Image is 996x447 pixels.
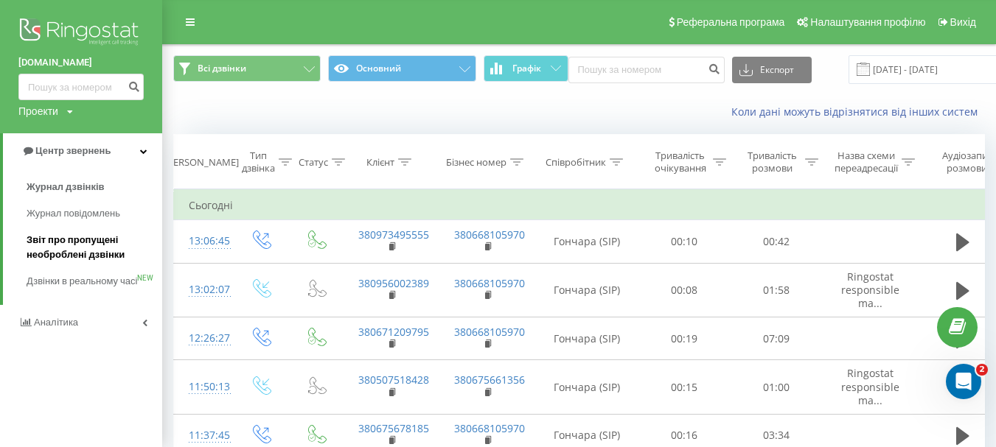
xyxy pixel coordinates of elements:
[454,228,525,242] a: 380668105970
[18,104,58,119] div: Проекти
[535,263,638,317] td: Гончара (SIP)
[731,263,823,317] td: 01:58
[27,233,155,262] span: Звіт про пропущені необроблені дзвінки
[731,105,985,119] a: Коли дані можуть відрізнятися вiд інших систем
[638,360,731,415] td: 00:15
[841,270,899,310] span: Ringostat responsible ma...
[242,149,275,175] div: Тип дзвінка
[173,55,321,82] button: Всі дзвінки
[27,200,162,227] a: Журнал повідомлень
[366,156,394,169] div: Клієнт
[164,156,239,169] div: [PERSON_NAME]
[454,373,525,387] a: 380675661356
[358,421,429,435] a: 380675678185
[358,276,429,290] a: 380956002389
[810,16,925,28] span: Налаштування профілю
[446,156,506,169] div: Бізнес номер
[18,15,144,52] img: Ringostat logo
[651,149,709,175] div: Тривалість очікування
[358,325,429,339] a: 380671209795
[484,55,568,82] button: Графік
[454,325,525,339] a: 380668105970
[732,57,812,83] button: Експорт
[358,228,429,242] a: 380973495555
[731,317,823,360] td: 07:09
[27,180,105,194] span: Журнал дзвінків
[835,149,898,175] div: Назва схеми переадресації
[18,55,144,70] a: [DOMAIN_NAME]
[358,373,429,387] a: 380507518428
[731,220,823,263] td: 00:42
[189,275,218,304] div: 13:02:07
[743,149,801,175] div: Тривалість розмови
[328,55,476,82] button: Основний
[946,364,981,399] iframe: Intercom live chat
[535,220,638,263] td: Гончара (SIP)
[638,317,731,360] td: 00:19
[35,145,111,156] span: Центр звернень
[638,263,731,317] td: 00:08
[841,366,899,406] span: Ringostat responsible ma...
[731,360,823,415] td: 01:00
[189,324,218,353] div: 12:26:27
[950,16,976,28] span: Вихід
[512,63,541,74] span: Графік
[299,156,328,169] div: Статус
[27,268,162,295] a: Дзвінки в реальному часіNEW
[27,206,120,221] span: Журнал повідомлень
[677,16,785,28] span: Реферальна програма
[189,227,218,256] div: 13:06:45
[27,274,137,289] span: Дзвінки в реальному часі
[198,63,246,74] span: Всі дзвінки
[34,317,78,328] span: Аналiтика
[27,174,162,200] a: Журнал дзвінків
[18,74,144,100] input: Пошук за номером
[976,364,988,376] span: 2
[638,220,731,263] td: 00:10
[546,156,606,169] div: Співробітник
[189,373,218,401] div: 11:50:13
[454,276,525,290] a: 380668105970
[535,360,638,415] td: Гончара (SIP)
[454,421,525,435] a: 380668105970
[568,57,725,83] input: Пошук за номером
[27,227,162,268] a: Звіт про пропущені необроблені дзвінки
[535,317,638,360] td: Гончара (SIP)
[3,133,162,169] a: Центр звернень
